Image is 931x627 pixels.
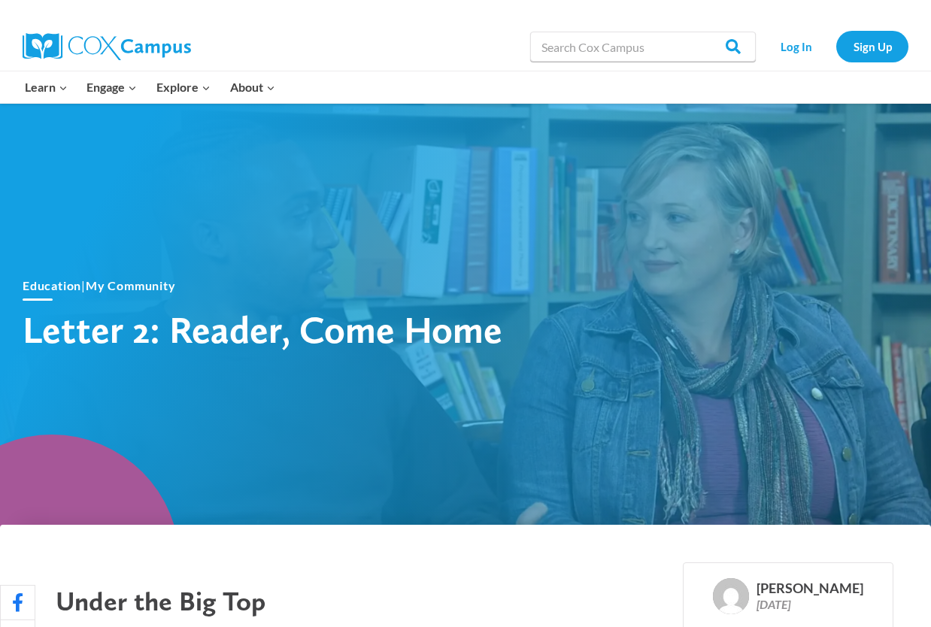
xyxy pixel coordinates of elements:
[836,31,908,62] a: Sign Up
[23,278,81,292] a: Education
[56,585,582,617] h2: Under the Big Top
[86,77,137,97] span: Engage
[530,32,756,62] input: Search Cox Campus
[86,278,176,292] a: My Community
[156,77,211,97] span: Explore
[23,307,549,352] h1: Letter 2: Reader, Come Home
[23,278,176,292] span: |
[23,33,191,60] img: Cox Campus
[757,580,863,597] div: [PERSON_NAME]
[230,77,275,97] span: About
[763,31,829,62] a: Log In
[757,597,863,611] div: [DATE]
[763,31,908,62] nav: Secondary Navigation
[15,71,284,103] nav: Primary Navigation
[25,77,68,97] span: Learn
